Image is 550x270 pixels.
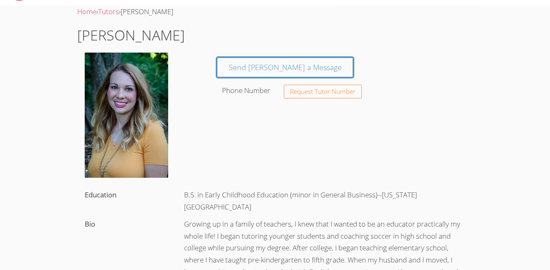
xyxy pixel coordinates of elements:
[121,7,173,16] span: [PERSON_NAME]
[290,88,356,95] span: Request Tutor Number
[98,7,119,16] a: Tutors
[222,86,270,95] label: Phone Number
[77,7,96,16] a: Home
[85,190,116,199] label: Education
[176,187,473,216] div: B.S. in Early Childhood Education (minor in General Business)--[US_STATE][GEOGRAPHIC_DATA]
[85,219,95,229] label: Bio
[77,25,473,46] h1: [PERSON_NAME]
[77,6,473,18] div: › ›
[284,85,362,98] button: Request Tutor Number
[85,53,168,178] img: avatar.png
[217,58,353,77] a: Send [PERSON_NAME] a Message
